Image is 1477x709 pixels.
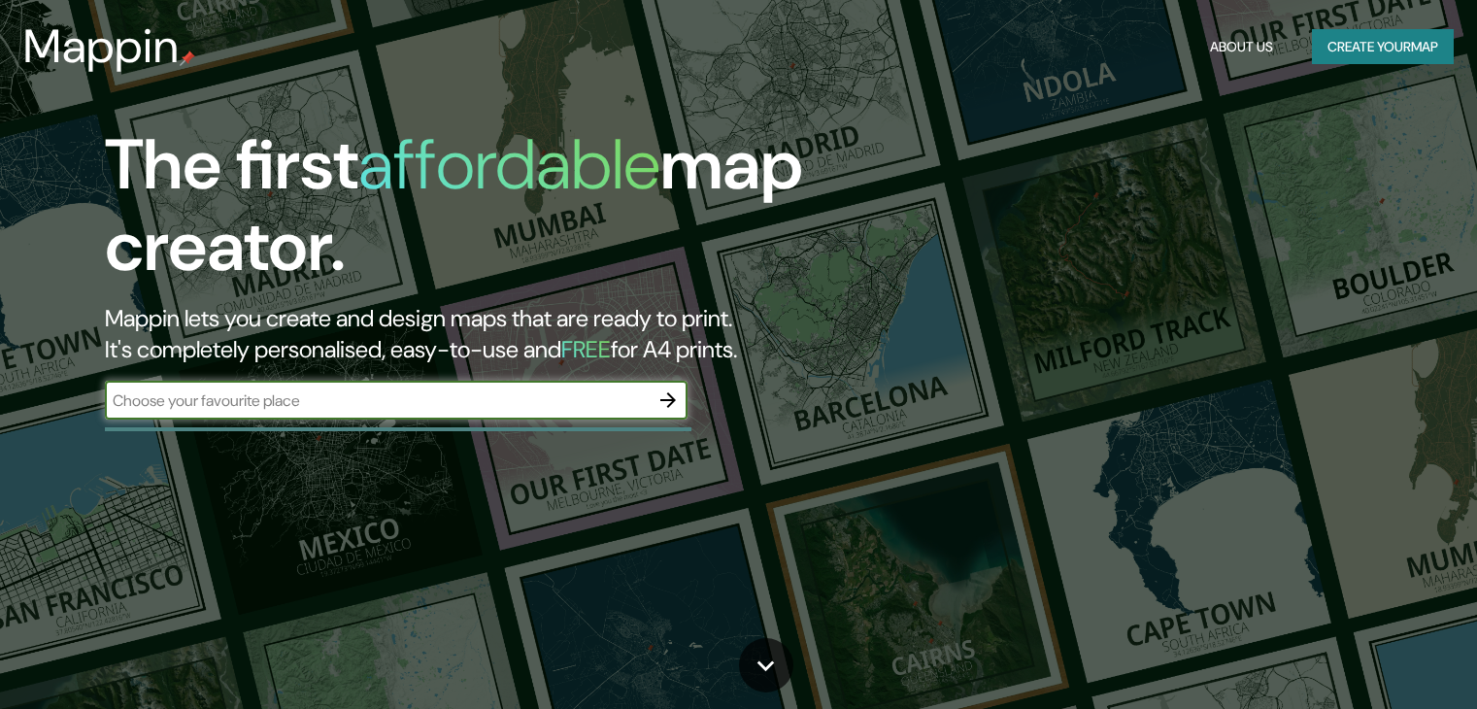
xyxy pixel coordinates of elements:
h1: affordable [358,119,660,210]
button: About Us [1202,29,1281,65]
h5: FREE [561,334,611,364]
h1: The first map creator. [105,124,844,303]
img: mappin-pin [180,51,195,66]
h2: Mappin lets you create and design maps that are ready to print. It's completely personalised, eas... [105,303,844,365]
button: Create yourmap [1312,29,1454,65]
h3: Mappin [23,19,180,74]
input: Choose your favourite place [105,389,649,412]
